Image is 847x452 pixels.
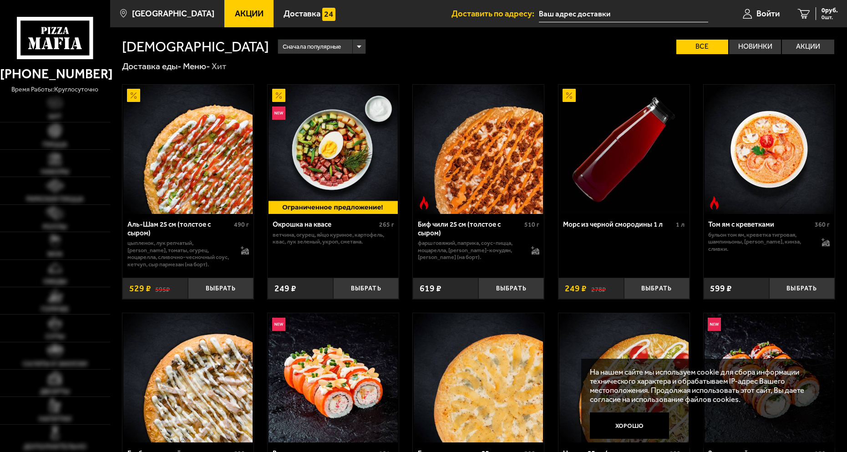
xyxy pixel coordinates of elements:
span: Супы [46,333,65,340]
p: бульон том ям, креветка тигровая, шампиньоны, [PERSON_NAME], кинза, сливки. [708,231,812,253]
p: ветчина, огурец, яйцо куриное, картофель, квас, лук зеленый, укроп, сметана. [273,231,394,245]
a: Цезарь 25 см (толстое с сыром) [558,313,690,442]
span: 249 ₽ [565,284,587,293]
span: 529 ₽ [129,284,151,293]
span: Напитки [39,416,71,422]
a: Острое блюдоТом ям с креветками [704,85,835,214]
span: 249 ₽ [274,284,296,293]
button: Хорошо [590,412,669,439]
img: Грибная с цыплёнком и сулугуни 25 см (толстое с сыром) [123,313,253,442]
img: 15daf4d41897b9f0e9f617042186c801.svg [322,8,335,21]
span: 0 руб. [822,7,838,14]
a: Грибная с цыплёнком и сулугуни 25 см (толстое с сыром) [122,313,254,442]
span: Горячее [41,306,69,313]
button: Выбрать [188,278,254,299]
p: На нашем сайте мы используем cookie для сбора информации технического характера и обрабатываем IP... [590,367,821,404]
span: Роллы [43,223,67,230]
div: Морс из черной смородины 1 л [563,220,674,229]
s: 278 ₽ [591,284,606,293]
div: Биф чили 25 см (толстое с сыром) [418,220,522,237]
img: Запеченный ролл Гурмэ с лососем и угрём [705,313,834,442]
p: цыпленок, лук репчатый, [PERSON_NAME], томаты, огурец, моцарелла, сливочно-чесночный соус, кетчуп... [127,239,232,268]
img: Острое блюдо [708,196,721,209]
span: 360 г [815,221,830,229]
img: Аль-Шам 25 см (толстое с сыром) [123,85,253,214]
img: Акционный [272,89,285,102]
span: 265 г [379,221,394,229]
div: Окрошка на квасе [273,220,377,229]
a: НовинкаЗапеченный ролл Гурмэ с лососем и угрём [704,313,835,442]
s: 595 ₽ [155,284,170,293]
span: Римская пицца [26,196,84,203]
img: Акционный [563,89,576,102]
label: Акции [782,40,834,54]
img: Окрошка на квасе [269,85,398,214]
img: Новинка [272,318,285,331]
span: Обеды [43,278,67,285]
a: АкционныйМорс из черной смородины 1 л [558,85,690,214]
span: Хит [48,113,61,120]
label: Все [676,40,728,54]
a: Меню- [183,61,210,71]
span: 599 ₽ [710,284,732,293]
span: Доставить по адресу: [451,10,539,18]
span: Доставка [284,10,320,18]
a: НовинкаРолл с окунем в темпуре и лососем [268,313,399,442]
button: Выбрать [333,278,399,299]
img: Груша горгондзола 25 см (толстое с сыром) [414,313,543,442]
input: Ваш адрес доставки [539,5,708,22]
span: 0 шт. [822,15,838,20]
p: фарш говяжий, паприка, соус-пицца, моцарелла, [PERSON_NAME]-кочудян, [PERSON_NAME] (на борт). [418,239,522,261]
span: Сначала популярные [283,38,341,55]
span: Десерты [40,388,70,395]
div: Аль-Шам 25 см (толстое с сыром) [127,220,232,237]
img: Цезарь 25 см (толстое с сыром) [559,313,689,442]
img: Новинка [708,318,721,331]
span: Салаты и закуски [23,361,87,367]
label: Новинки [729,40,781,54]
img: Ролл с окунем в темпуре и лососем [269,313,398,442]
span: Войти [756,10,780,18]
h1: [DEMOGRAPHIC_DATA] [122,40,269,54]
a: АкционныйАль-Шам 25 см (толстое с сыром) [122,85,254,214]
span: WOK [47,251,63,258]
span: 490 г [234,221,249,229]
span: Дополнительно [24,443,86,450]
button: Выбрать [769,278,835,299]
a: АкционныйНовинкаОкрошка на квасе [268,85,399,214]
img: Острое блюдо [417,196,431,209]
span: 510 г [524,221,539,229]
button: Выбрать [624,278,690,299]
a: Груша горгондзола 25 см (толстое с сыром) [413,313,544,442]
div: Том ям с креветками [708,220,812,229]
img: Морс из черной смородины 1 л [559,85,689,214]
button: Выбрать [478,278,544,299]
span: Пицца [43,141,67,148]
span: Наборы [41,168,69,175]
span: Акции [235,10,264,18]
img: Акционный [127,89,140,102]
img: Том ям с креветками [705,85,834,214]
img: Новинка [272,107,285,120]
div: Хит [212,61,226,72]
span: 1 л [676,221,685,229]
img: Биф чили 25 см (толстое с сыром) [414,85,543,214]
span: [GEOGRAPHIC_DATA] [132,10,214,18]
a: Острое блюдоБиф чили 25 см (толстое с сыром) [413,85,544,214]
span: 619 ₽ [420,284,441,293]
a: Доставка еды- [122,61,182,71]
